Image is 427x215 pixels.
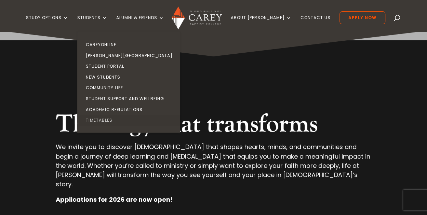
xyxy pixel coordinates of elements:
[79,50,182,61] a: [PERSON_NAME][GEOGRAPHIC_DATA]
[79,39,182,50] a: CareyOnline
[26,15,68,31] a: Study Options
[56,109,371,142] h2: Theology that transforms
[301,15,331,31] a: Contact Us
[79,72,182,83] a: New Students
[172,6,222,29] img: Carey Baptist College
[79,61,182,72] a: Student Portal
[79,115,182,126] a: Timetables
[116,15,164,31] a: Alumni & Friends
[231,15,292,31] a: About [PERSON_NAME]
[56,142,371,195] p: We invite you to discover [DEMOGRAPHIC_DATA] that shapes hearts, minds, and communities and begin...
[339,11,385,24] a: Apply Now
[79,82,182,93] a: Community Life
[79,104,182,115] a: Academic Regulations
[56,195,173,204] strong: Applications for 2026 are now open!
[79,93,182,104] a: Student Support and Wellbeing
[77,15,107,31] a: Students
